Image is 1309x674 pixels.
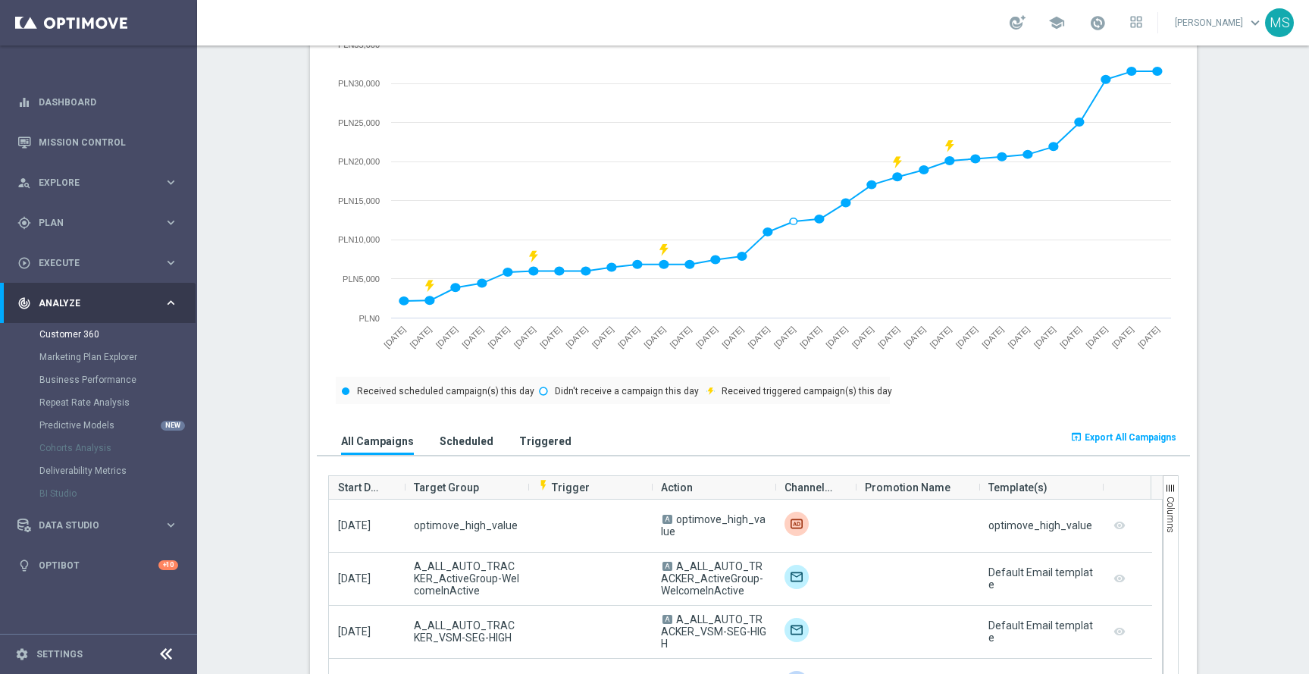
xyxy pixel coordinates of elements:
[39,374,158,386] a: Business Performance
[537,479,550,491] i: flash_on
[1070,431,1082,443] i: open_in_browser
[337,118,379,127] text: PLN25,000
[988,519,1092,531] div: optimove_high_value
[436,427,497,455] button: Scheduled
[39,82,178,122] a: Dashboard
[164,296,178,310] i: keyboard_arrow_right
[564,324,589,350] text: [DATE]
[537,324,562,350] text: [DATE]
[39,391,196,414] div: Repeat Rate Analysis
[17,256,164,270] div: Execute
[784,618,809,642] img: Target group only
[17,177,179,189] div: person_search Explore keyboard_arrow_right
[17,545,178,585] div: Optibot
[17,96,179,108] div: equalizer Dashboard
[554,386,698,397] text: Didn't receive a campaign this day
[662,515,672,524] span: A
[36,650,83,659] a: Settings
[17,176,164,190] div: Explore
[39,328,158,340] a: Customer 360
[39,465,158,477] a: Deliverability Metrics
[158,560,178,570] div: +10
[39,122,178,162] a: Mission Control
[17,176,31,190] i: person_search
[720,324,745,350] text: [DATE]
[519,434,572,448] h3: Triggered
[515,427,575,455] button: Triggered
[15,647,29,661] i: settings
[661,560,763,597] span: A_ALL_AUTO_TRACKER_ActiveGroup-WelcomeInActive
[440,434,493,448] h3: Scheduled
[337,427,418,455] button: All Campaigns
[1165,497,1176,533] span: Columns
[434,324,459,350] text: [DATE]
[512,324,537,350] text: [DATE]
[797,324,822,350] text: [DATE]
[722,386,892,397] text: Received triggered campaign(s) this day
[39,346,196,368] div: Marketing Plan Explorer
[954,324,979,350] text: [DATE]
[39,397,158,409] a: Repeat Rate Analysis
[988,619,1094,644] div: Default Email template
[359,314,380,323] text: PLN0
[164,255,178,270] i: keyboard_arrow_right
[408,324,433,350] text: [DATE]
[39,323,196,346] div: Customer 360
[414,472,479,503] span: Target Group
[17,257,179,269] button: play_circle_outline Execute keyboard_arrow_right
[1135,324,1160,350] text: [DATE]
[17,297,179,309] div: track_changes Analyze keyboard_arrow_right
[988,472,1048,503] span: Template(s)
[784,472,835,503] span: Channel(s)
[17,217,179,229] button: gps_fixed Plan keyboard_arrow_right
[784,565,809,589] img: Target group only
[343,274,380,284] text: PLN5,000
[338,572,371,585] span: [DATE]
[39,351,158,363] a: Marketing Plan Explorer
[486,324,511,350] text: [DATE]
[39,419,158,431] a: Predictive Models
[39,545,158,585] a: Optibot
[39,459,196,482] div: Deliverability Metrics
[460,324,485,350] text: [DATE]
[337,79,379,88] text: PLN30,000
[17,136,179,149] button: Mission Control
[161,421,185,431] div: NEW
[17,256,31,270] i: play_circle_outline
[39,178,164,187] span: Explore
[17,216,31,230] i: gps_fixed
[338,472,384,503] span: Start Date
[590,324,615,350] text: [DATE]
[824,324,849,350] text: [DATE]
[337,196,379,205] text: PLN15,000
[17,519,164,532] div: Data Studio
[615,324,640,350] text: [DATE]
[337,157,379,166] text: PLN20,000
[661,472,693,503] span: Action
[1085,432,1176,443] span: Export All Campaigns
[17,96,31,109] i: equalizer
[694,324,719,350] text: [DATE]
[661,613,766,650] span: A_ALL_AUTO_TRACKER_VSM-SEG-HIGH
[39,521,164,530] span: Data Studio
[338,625,371,638] span: [DATE]
[39,259,164,268] span: Execute
[39,299,164,308] span: Analyze
[382,324,407,350] text: [DATE]
[17,519,179,531] button: Data Studio keyboard_arrow_right
[17,560,179,572] button: lightbulb Optibot +10
[537,481,590,494] span: Trigger
[39,482,196,505] div: BI Studio
[1110,324,1135,350] text: [DATE]
[1006,324,1031,350] text: [DATE]
[164,175,178,190] i: keyboard_arrow_right
[784,512,809,536] img: Criteo
[17,296,164,310] div: Analyze
[414,519,518,531] span: optimove_high_value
